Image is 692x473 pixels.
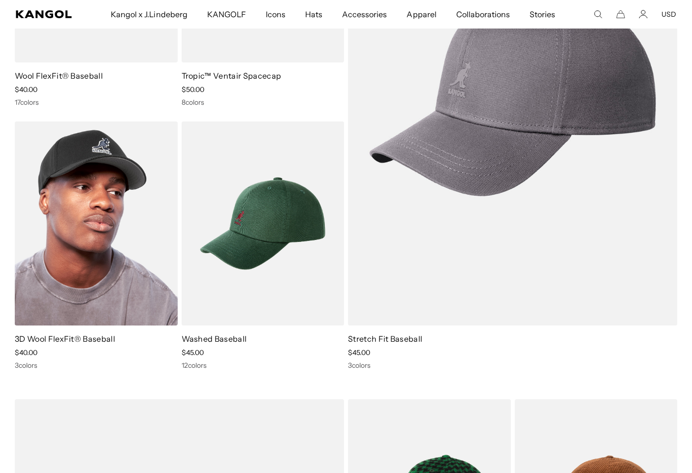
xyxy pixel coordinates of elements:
button: USD [661,10,676,19]
span: $40.00 [15,85,37,94]
span: $40.00 [15,348,37,357]
span: $45.00 [348,348,370,357]
div: 8 colors [182,98,345,107]
div: 3 colors [15,361,178,370]
div: 17 colors [15,98,178,107]
a: Account [639,10,648,19]
a: Tropic™ Ventair Spacecap [182,71,282,81]
a: Washed Baseball [182,334,247,344]
img: Washed Baseball [182,121,345,325]
span: $45.00 [182,348,204,357]
a: Kangol [16,10,72,18]
a: 3D Wool FlexFit® Baseball [15,334,115,344]
a: Wool FlexFit® Baseball [15,71,103,81]
summary: Search here [594,10,602,19]
div: 3 colors [348,361,677,370]
button: Cart [616,10,625,19]
a: Stretch Fit Baseball [348,334,422,344]
div: 12 colors [182,361,345,370]
img: 3D Wool FlexFit® Baseball [15,121,178,325]
span: $50.00 [182,85,204,94]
